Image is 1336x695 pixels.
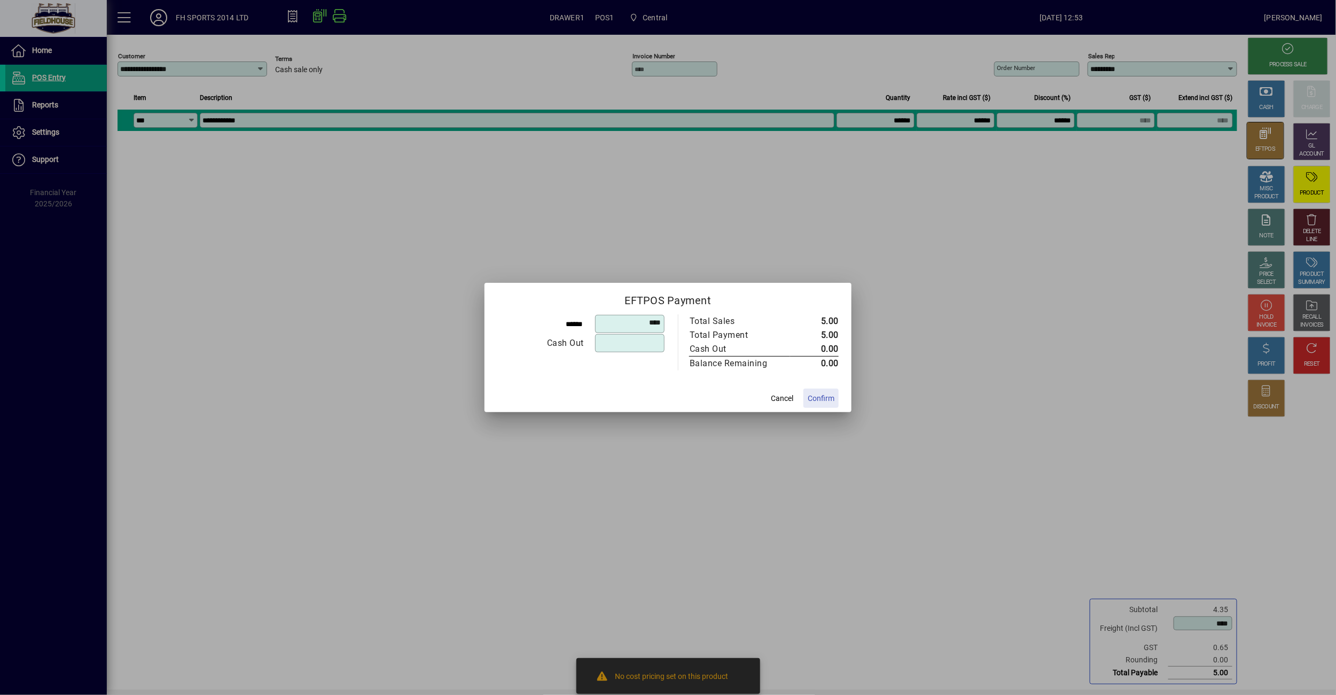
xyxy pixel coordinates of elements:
[790,314,839,328] td: 5.00
[808,393,834,404] span: Confirm
[689,314,790,328] td: Total Sales
[689,328,790,342] td: Total Payment
[790,357,839,371] td: 0.00
[498,337,584,350] div: Cash Out
[485,283,851,314] h2: EFTPOS Payment
[790,328,839,342] td: 5.00
[803,389,839,408] button: Confirm
[790,342,839,357] td: 0.00
[765,389,799,408] button: Cancel
[771,393,793,404] span: Cancel
[690,343,779,356] div: Cash Out
[690,357,779,370] div: Balance Remaining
